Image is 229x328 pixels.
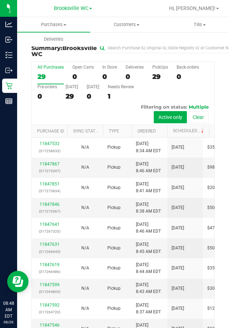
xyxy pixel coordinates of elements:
[36,188,63,194] p: (317273834)
[66,84,78,89] div: [DATE]
[36,248,63,255] p: (317266945)
[5,36,12,43] inline-svg: Inbound
[81,305,89,312] button: N/A
[54,5,88,11] span: Brooksville WC
[17,17,90,32] a: Purchases
[152,65,168,70] div: PickUps
[207,225,221,232] span: $47.50
[169,5,215,11] span: Hi, [PERSON_NAME]!
[36,208,63,215] p: (317273567)
[81,306,89,311] span: Not Applicable
[107,164,121,171] span: Pickup
[36,268,63,275] p: (317266486)
[81,265,89,272] button: N/A
[102,65,117,70] div: In Store
[5,82,12,89] inline-svg: Retail
[189,104,209,110] span: Multiple
[172,144,184,151] span: [DATE]
[40,222,60,227] a: 11847641
[73,129,101,134] a: Sync Status
[81,225,89,232] button: N/A
[136,282,161,295] span: [DATE] 8:43 AM EDT
[209,129,227,134] a: Amount
[126,65,144,70] div: Deliveries
[36,228,63,235] p: (317267320)
[136,241,161,255] span: [DATE] 8:45 AM EDT
[207,144,221,151] span: $35.00
[40,262,60,267] a: 11847619
[5,98,12,105] inline-svg: Reports
[34,36,73,43] span: Deliveries
[37,84,57,89] div: Pre-orders
[87,84,99,89] div: [DATE]
[136,181,161,194] span: [DATE] 8:41 AM EDT
[172,204,184,211] span: [DATE]
[37,65,64,70] div: All Purchases
[81,184,89,191] button: N/A
[81,225,89,230] span: Not Applicable
[107,265,121,272] span: Pickup
[177,65,199,70] div: Back-orders
[81,204,89,211] button: N/A
[188,111,209,123] button: Clear
[173,128,205,133] a: Scheduled
[81,285,89,292] button: N/A
[37,73,64,81] div: 29
[5,51,12,59] inline-svg: Inventory
[36,288,63,295] p: (317264805)
[154,111,187,123] button: Active only
[207,305,221,312] span: $12.50
[172,245,184,252] span: [DATE]
[81,286,89,291] span: Not Applicable
[137,129,156,134] a: Ordered
[3,319,14,325] p: 08/26
[87,92,99,100] div: 0
[207,265,221,272] span: $35.00
[136,201,161,215] span: [DATE] 8:38 AM EDT
[107,204,121,211] span: Pickup
[5,21,12,28] inline-svg: Analytics
[136,262,161,275] span: [DATE] 8:44 AM EDT
[172,305,184,312] span: [DATE]
[81,245,89,250] span: Not Applicable
[207,184,221,191] span: $20.30
[136,161,161,174] span: [DATE] 8:46 AM EDT
[40,202,60,207] a: 11847846
[81,145,89,150] span: Not Applicable
[107,184,121,191] span: Pickup
[31,45,97,58] span: Brooksville WC
[81,205,89,210] span: Not Applicable
[81,185,89,190] span: Not Applicable
[40,323,60,328] a: 11847546
[152,73,168,81] div: 29
[136,140,161,154] span: [DATE] 8:34 AM EDT
[207,245,221,252] span: $50.00
[40,161,60,167] a: 11847867
[172,164,184,171] span: [DATE]
[72,65,94,70] div: Open Carts
[3,300,14,319] p: 08:48 AM EDT
[207,285,223,292] span: $303.00
[141,104,187,110] span: Filtering on status:
[17,32,90,47] a: Deliveries
[72,73,94,81] div: 0
[81,265,89,270] span: Not Applicable
[17,21,90,28] span: Purchases
[81,164,89,171] button: N/A
[36,168,63,174] p: (317273397)
[36,309,63,315] p: (317264720)
[107,305,121,312] span: Pickup
[91,21,163,28] span: Customers
[90,17,163,32] a: Customers
[7,271,29,292] iframe: Resource center
[136,302,161,315] span: [DATE] 8:37 AM EDT
[5,67,12,74] inline-svg: Outbound
[172,285,184,292] span: [DATE]
[36,148,63,154] p: (317258633)
[102,73,117,81] div: 0
[40,282,60,287] a: 11847599
[109,129,119,134] a: Type
[107,285,121,292] span: Pickup
[66,92,78,100] div: 29
[172,184,184,191] span: [DATE]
